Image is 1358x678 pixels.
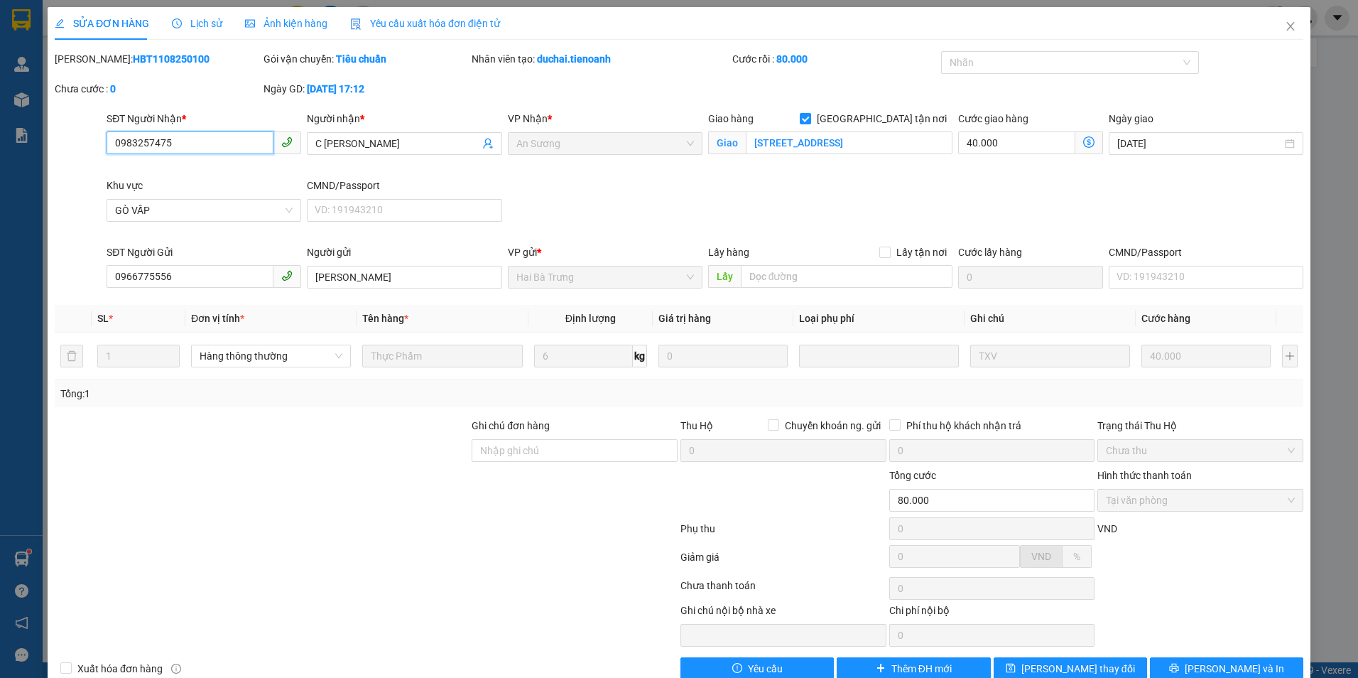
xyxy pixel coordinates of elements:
[658,345,787,367] input: 0
[891,244,952,260] span: Lấy tận nơi
[1117,136,1282,151] input: Ngày giao
[472,439,678,462] input: Ghi chú đơn hàng
[1106,490,1295,511] span: Tại văn phòng
[708,131,746,154] span: Giao
[472,420,550,431] label: Ghi chú đơn hàng
[336,53,386,65] b: Tiêu chuẩn
[482,138,494,149] span: user-add
[680,420,713,431] span: Thu Hộ
[307,244,501,260] div: Người gửi
[1282,345,1298,367] button: plus
[748,661,783,677] span: Yêu cầu
[679,549,888,574] div: Giảm giá
[811,111,952,127] span: [GEOGRAPHIC_DATA] tận nơi
[1021,661,1135,677] span: [PERSON_NAME] thay đổi
[60,345,83,367] button: delete
[171,664,181,674] span: info-circle
[55,18,149,29] span: SỬA ĐƠN HÀNG
[245,18,255,28] span: picture
[732,663,742,674] span: exclamation-circle
[1185,661,1284,677] span: [PERSON_NAME] và In
[264,81,469,97] div: Ngày GD:
[191,313,244,324] span: Đơn vị tính
[565,313,616,324] span: Định lượng
[107,178,301,193] div: Khu vực
[776,53,808,65] b: 80.000
[172,18,222,29] span: Lịch sử
[110,83,116,95] b: 0
[958,131,1075,154] input: Cước giao hàng
[679,521,888,546] div: Phụ thu
[362,345,522,367] input: VD: Bàn, Ghế
[1169,663,1179,674] span: printer
[1106,440,1295,461] span: Chưa thu
[1141,345,1270,367] input: 0
[746,131,953,154] input: Giao tận nơi
[264,51,469,67] div: Gói vận chuyển:
[1031,551,1051,562] span: VND
[115,200,293,221] span: GÒ VẤP
[350,18,362,30] img: icon
[281,270,293,281] span: phone
[708,247,749,258] span: Lấy hàng
[472,51,729,67] div: Nhân viên tạo:
[958,266,1103,289] input: Cước lấy hàng
[516,267,694,288] span: Hai Bà Trưng
[901,418,1027,434] span: Phí thu hộ khách nhận trả
[1271,7,1310,47] button: Close
[200,345,342,367] span: Hàng thông thường
[133,53,210,65] b: HBT1108250100
[633,345,647,367] span: kg
[362,313,408,324] span: Tên hàng
[1073,551,1080,562] span: %
[172,18,182,28] span: clock-circle
[958,113,1028,124] label: Cước giao hàng
[958,247,1022,258] label: Cước lấy hàng
[60,386,524,402] div: Tổng: 1
[708,113,754,124] span: Giao hàng
[307,178,501,193] div: CMND/Passport
[779,418,886,434] span: Chuyển khoản ng. gửi
[1097,523,1117,534] span: VND
[537,53,611,65] b: duchai.tienoanh
[680,603,886,624] div: Ghi chú nội bộ nhà xe
[107,111,301,127] div: SĐT Người Nhận
[1109,113,1153,124] label: Ngày giao
[508,244,702,260] div: VP gửi
[55,81,261,97] div: Chưa cước :
[307,111,501,127] div: Người nhận
[508,113,548,124] span: VP Nhận
[55,51,261,67] div: [PERSON_NAME]:
[965,305,1136,333] th: Ghi chú
[1285,21,1296,32] span: close
[245,18,327,29] span: Ảnh kiện hàng
[732,51,938,67] div: Cước rồi :
[741,265,953,288] input: Dọc đường
[72,661,168,677] span: Xuất hóa đơn hàng
[1006,663,1016,674] span: save
[658,313,711,324] span: Giá trị hàng
[1097,470,1192,481] label: Hình thức thanh toán
[107,244,301,260] div: SĐT Người Gửi
[889,603,1095,624] div: Chi phí nội bộ
[679,578,888,603] div: Chưa thanh toán
[793,305,965,333] th: Loại phụ phí
[889,470,936,481] span: Tổng cước
[281,136,293,148] span: phone
[876,663,886,674] span: plus
[891,661,952,677] span: Thêm ĐH mới
[1097,418,1303,434] div: Trạng thái Thu Hộ
[708,265,741,288] span: Lấy
[1141,313,1190,324] span: Cước hàng
[55,18,65,28] span: edit
[350,18,500,29] span: Yêu cầu xuất hóa đơn điện tử
[307,83,364,95] b: [DATE] 17:12
[1083,136,1094,148] span: dollar-circle
[970,345,1130,367] input: Ghi Chú
[516,133,694,154] span: An Sương
[1109,244,1303,260] div: CMND/Passport
[97,313,109,324] span: SL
